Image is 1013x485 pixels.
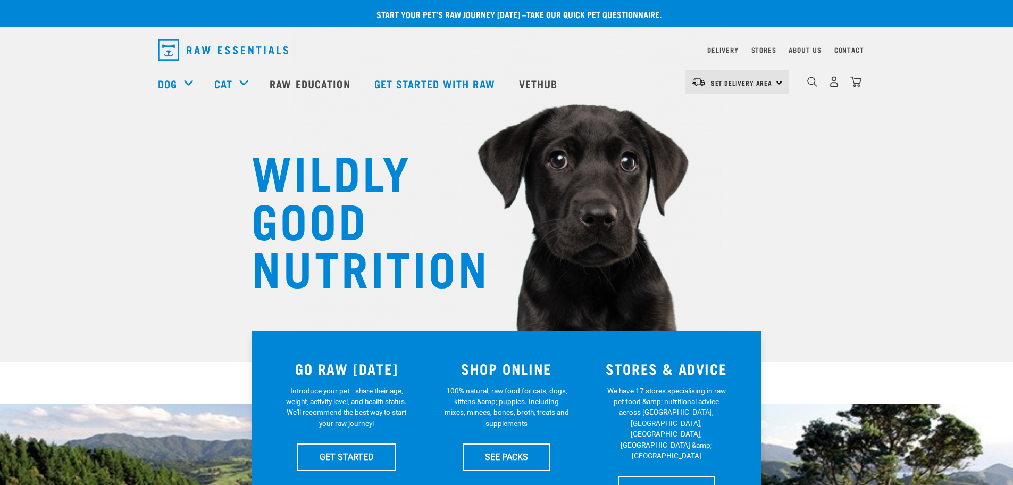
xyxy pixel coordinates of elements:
[214,76,232,92] a: Cat
[433,360,580,377] h3: SHOP ONLINE
[711,81,773,85] span: Set Delivery Area
[834,48,864,52] a: Contact
[789,48,821,52] a: About Us
[149,35,864,65] nav: dropdown navigation
[158,39,288,61] img: Raw Essentials Logo
[828,76,840,87] img: user.png
[807,77,817,87] img: home-icon-1@2x.png
[751,48,776,52] a: Stores
[158,76,177,92] a: Dog
[593,360,740,377] h3: STORES & ADVICE
[444,385,569,429] p: 100% natural, raw food for cats, dogs, kittens &amp; puppies. Including mixes, minces, bones, bro...
[364,62,508,105] a: Get started with Raw
[691,77,706,87] img: van-moving.png
[508,62,571,105] a: Vethub
[259,62,363,105] a: Raw Education
[850,76,861,87] img: home-icon@2x.png
[284,385,409,429] p: Introduce your pet—share their age, weight, activity level, and health status. We'll recommend th...
[604,385,729,462] p: We have 17 stores specialising in raw pet food &amp; nutritional advice across [GEOGRAPHIC_DATA],...
[526,12,662,17] a: take our quick pet questionnaire.
[463,443,550,470] a: SEE PACKS
[297,443,396,470] a: GET STARTED
[707,48,738,52] a: Delivery
[273,360,421,377] h3: GO RAW [DATE]
[252,146,464,290] h1: WILDLY GOOD NUTRITION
